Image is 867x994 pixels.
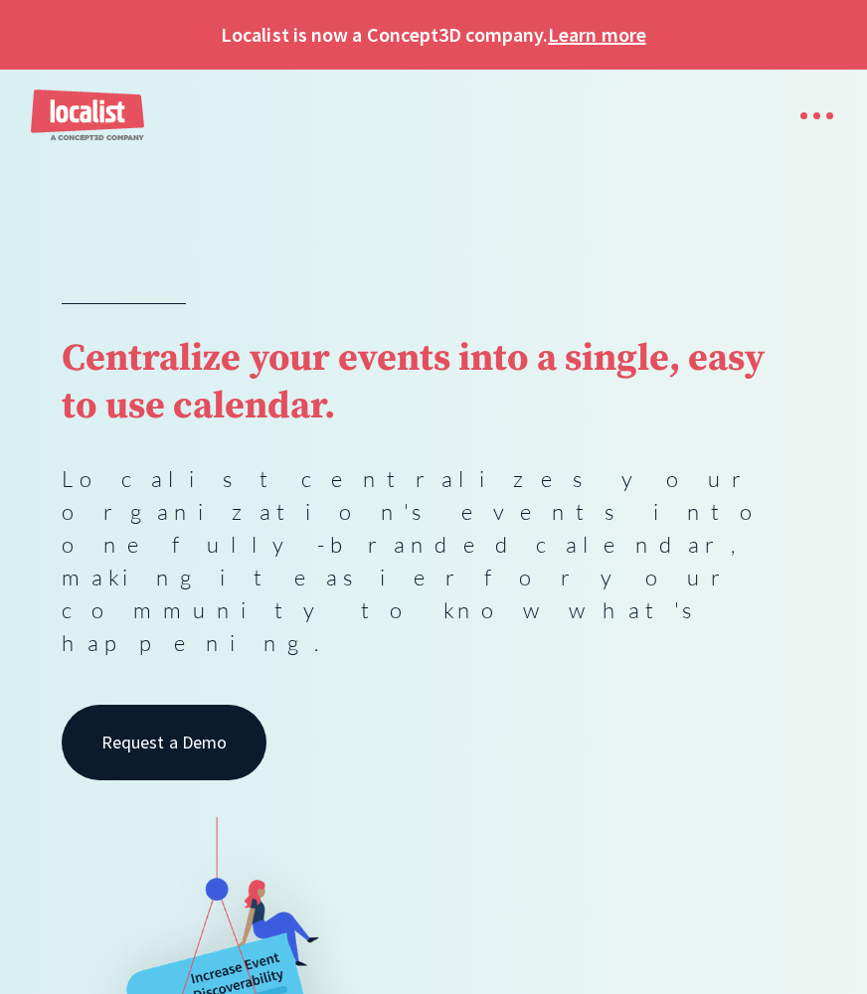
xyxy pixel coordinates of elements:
[62,335,765,430] strong: Centralize your events into a single, easy to use calendar.
[548,20,645,50] a: Learn more
[62,705,266,780] a: Request a Demo
[780,94,836,137] div: menu
[31,89,147,142] a: home
[62,462,805,659] p: Localist centralizes your organization's events into one fully-branded calendar, making it easier...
